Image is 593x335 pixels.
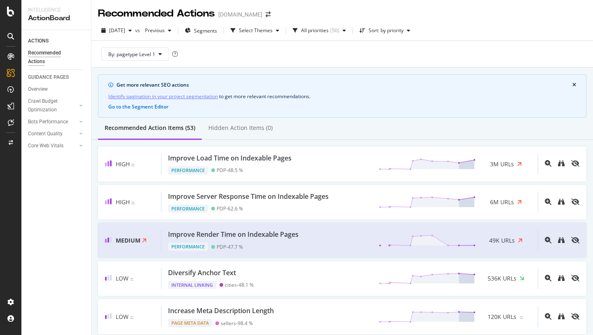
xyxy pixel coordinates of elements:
[28,85,85,94] a: Overview
[28,85,48,94] div: Overview
[116,160,130,168] span: High
[545,275,551,281] div: magnifying-glass-plus
[168,230,299,239] div: Improve Render Time on Indexable Pages
[130,316,133,319] img: Equal
[227,24,282,37] button: Select Themes
[558,275,565,282] a: binoculars
[225,282,254,288] div: cities - 48.1 %
[28,130,77,138] a: Content Quality
[558,313,565,320] div: binoculars
[571,237,579,243] div: eye-slash
[28,142,63,150] div: Core Web Vitals
[239,28,273,33] div: Select Themes
[116,198,130,206] span: High
[168,243,208,251] div: Performance
[28,37,85,45] a: ACTIONS
[28,73,85,82] a: GUIDANCE PAGES
[116,313,128,321] span: Low
[194,27,217,34] span: Segments
[356,24,413,37] button: Sort: by priority
[105,124,195,132] div: Recommended Action Items (53)
[558,237,565,244] a: binoculars
[266,12,271,17] div: arrow-right-arrow-left
[558,160,565,167] div: binoculars
[168,268,236,278] div: Diversify Anchor Text
[117,81,572,89] div: Get more relevant SEO actions
[130,278,133,281] img: Equal
[571,198,579,205] div: eye-slash
[142,27,165,34] span: Previous
[168,192,329,201] div: Improve Server Response Time on Indexable Pages
[490,198,514,206] span: 6M URLs
[28,118,77,126] a: Bots Performance
[135,27,142,34] span: vs
[28,130,63,138] div: Content Quality
[98,24,135,37] button: [DATE]
[109,27,125,34] span: 2025 Aug. 10th
[108,92,218,101] a: Identify pagination in your project segmentation
[168,205,208,213] div: Performance
[558,275,565,281] div: binoculars
[565,307,585,327] iframe: Intercom live chat
[489,236,515,245] span: 49K URLs
[101,47,169,61] button: By: pagetype Level 1
[488,313,516,321] span: 120K URLs
[108,51,155,58] span: By: pagetype Level 1
[168,306,274,316] div: Increase Meta Description Length
[545,160,551,167] div: magnifying-glass-plus
[116,236,140,244] span: Medium
[217,244,243,250] div: PDP - 47.7 %
[545,237,551,243] div: magnifying-glass-plus
[545,313,551,320] div: magnifying-glass-plus
[217,205,243,212] div: PDP - 62.6 %
[570,80,578,90] button: close banner
[108,92,576,101] div: to get more relevant recommendations .
[28,14,84,23] div: ActionBoard
[208,124,273,132] div: Hidden Action Items (0)
[221,320,253,326] div: sellers - 98.4 %
[28,73,69,82] div: GUIDANCE PAGES
[369,28,404,33] div: Sort: by priority
[28,118,68,126] div: Bots Performance
[488,274,516,283] span: 536K URLs
[168,281,216,289] div: Internal Linking
[98,74,586,118] div: info banner
[558,198,565,205] div: binoculars
[520,316,523,319] img: Equal
[28,142,77,150] a: Core Web Vitals
[28,49,85,66] a: Recommended Actions
[131,164,135,166] img: Equal
[28,37,49,45] div: ACTIONS
[28,97,77,114] a: Crawl Budget Optimization
[116,274,128,282] span: Low
[98,7,215,21] div: Recommended Actions
[558,199,565,206] a: binoculars
[168,319,212,327] div: Page Meta Data
[545,198,551,205] div: magnifying-glass-plus
[490,160,514,168] span: 3M URLs
[558,160,565,167] a: binoculars
[142,24,175,37] button: Previous
[28,97,71,114] div: Crawl Budget Optimization
[28,49,77,66] div: Recommended Actions
[182,24,220,37] button: Segments
[168,153,292,163] div: Improve Load Time on Indexable Pages
[571,160,579,167] div: eye-slash
[131,202,135,204] img: Equal
[301,28,329,33] div: All priorities
[218,10,262,19] div: [DOMAIN_NAME]
[571,275,579,281] div: eye-slash
[289,24,349,37] button: All priorities(50)
[558,237,565,243] div: binoculars
[168,166,208,175] div: Performance
[28,7,84,14] div: Intelligence
[217,167,243,173] div: PDP - 48.5 %
[108,104,168,110] button: Go to the Segment Editor
[558,314,565,321] a: binoculars
[330,28,339,33] div: ( 50 )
